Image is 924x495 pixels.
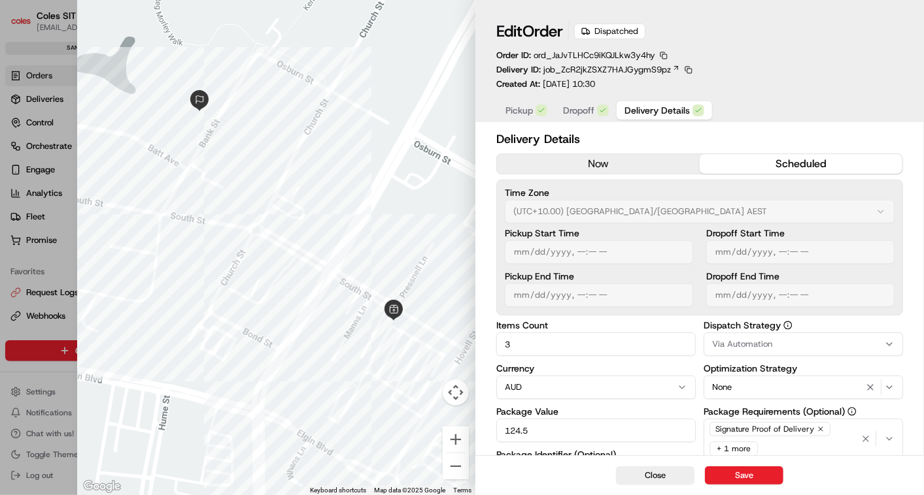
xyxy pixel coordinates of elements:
a: 💻API Documentation [105,184,215,207]
input: Enter package value [496,419,696,442]
button: Zoom in [443,426,469,453]
button: Package Requirements (Optional) [847,407,857,416]
label: Dropoff End Time [706,272,895,281]
span: Map data ©2025 Google [374,487,445,494]
button: Keyboard shortcuts [310,486,366,495]
button: now [497,154,700,174]
button: Signature Proof of Delivery+ 1 more [704,419,903,459]
label: Package Value [496,407,696,416]
label: Currency [496,364,696,373]
button: Close [616,466,694,485]
label: Pickup End Time [505,272,693,281]
span: API Documentation [124,189,210,202]
label: Time Zone [505,188,895,197]
a: 📗Knowledge Base [8,184,105,207]
span: Order [522,21,563,42]
input: Got a question? Start typing here... [34,84,235,97]
button: Zoom out [443,453,469,479]
label: Items Count [496,321,696,330]
div: + 1 more [710,441,758,456]
input: Enter items count [496,332,696,356]
button: None [704,375,903,399]
a: Open this area in Google Maps (opens a new window) [80,478,124,495]
label: Pickup Start Time [505,229,693,238]
div: Delivery ID: [496,64,694,76]
a: job_ZcR2jkZSXZ7HAJGygmS9pz [543,64,680,76]
span: Pylon [130,221,158,231]
div: Dispatched [574,24,645,39]
img: Nash [13,12,39,39]
label: Package Requirements (Optional) [704,407,903,416]
span: None [712,381,732,393]
span: Signature Proof of Delivery [715,424,814,434]
span: job_ZcR2jkZSXZ7HAJGygmS9pz [543,64,671,76]
button: Start new chat [222,128,238,144]
a: Powered byPylon [92,220,158,231]
span: Via Automation [712,338,772,350]
div: We're available if you need us! [44,137,165,148]
button: Dispatch Strategy [783,321,793,330]
label: Dropoff Start Time [706,229,895,238]
h2: Delivery Details [496,130,903,148]
a: Terms (opens in new tab) [453,487,471,494]
label: Dispatch Strategy [704,321,903,330]
label: Optimization Strategy [704,364,903,373]
span: Knowledge Base [26,189,100,202]
span: Delivery Details [625,104,690,117]
p: Order ID: [496,50,655,61]
button: Save [705,466,783,485]
p: Welcome 👋 [13,52,238,72]
button: Map camera controls [443,379,469,406]
span: [DATE] 10:30 [543,78,595,89]
div: Start new chat [44,124,214,137]
img: 1736555255976-a54dd68f-1ca7-489b-9aae-adbdc363a1c4 [13,124,37,148]
p: Created At: [496,78,595,90]
span: ord_JaJvTLHCc9iKQJLkw3y4hy [534,50,655,61]
span: Dropoff [563,104,594,117]
label: Package Identifier (Optional) [496,450,696,459]
span: Pickup [505,104,533,117]
button: scheduled [700,154,902,174]
button: Via Automation [704,332,903,356]
div: 💻 [111,190,121,200]
img: Google [80,478,124,495]
h1: Edit [496,21,563,42]
div: 📗 [13,190,24,200]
